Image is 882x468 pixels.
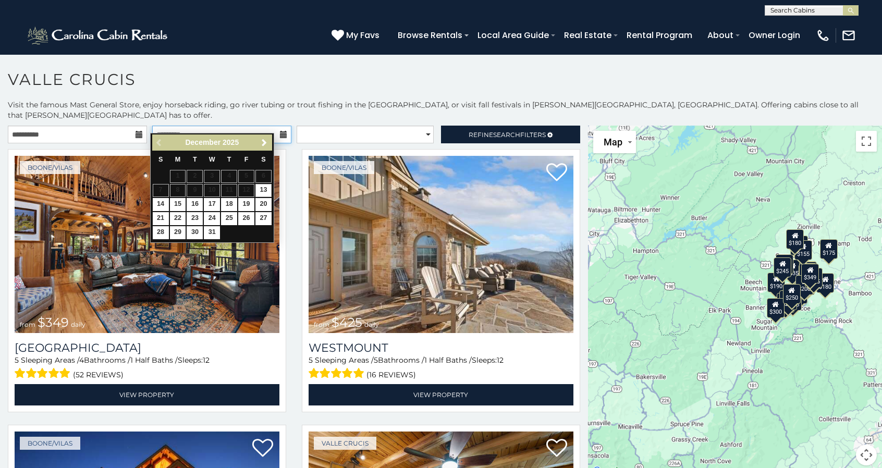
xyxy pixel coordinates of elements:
[187,198,203,211] a: 16
[314,321,329,328] span: from
[20,321,35,328] span: from
[238,198,254,211] a: 19
[175,156,181,163] span: Monday
[559,26,617,44] a: Real Estate
[332,315,362,330] span: $425
[767,298,785,318] div: $300
[469,131,546,139] span: Refine Filters
[15,341,279,355] a: [GEOGRAPHIC_DATA]
[260,139,268,147] span: Next
[261,156,265,163] span: Saturday
[366,368,416,381] span: (16 reviews)
[221,212,237,225] a: 25
[187,226,203,239] a: 30
[130,355,178,365] span: 1 Half Baths /
[820,239,838,259] div: $175
[702,26,739,44] a: About
[314,437,376,450] a: Valle Crucis
[309,355,573,381] div: Sleeping Areas / Bathrooms / Sleeps:
[20,161,80,174] a: Boone/Vilas
[332,29,382,42] a: My Favs
[346,29,379,42] span: My Favs
[393,26,468,44] a: Browse Rentals
[15,156,279,333] a: Diamond Creek Lodge from $349 daily
[783,284,801,304] div: $250
[209,156,215,163] span: Wednesday
[774,257,791,277] div: $245
[593,131,636,153] button: Change map style
[255,212,272,225] a: 27
[424,355,472,365] span: 1 Half Baths /
[15,384,279,405] a: View Property
[170,212,186,225] a: 22
[71,321,85,328] span: daily
[255,198,272,211] a: 20
[15,355,19,365] span: 5
[374,355,378,365] span: 5
[258,136,271,149] a: Next
[546,438,567,460] a: Add to favorites
[26,25,170,46] img: White-1-2.png
[185,138,220,146] span: December
[79,355,84,365] span: 4
[187,212,203,225] a: 23
[743,26,805,44] a: Owner Login
[153,226,169,239] a: 28
[799,262,817,281] div: $360
[170,226,186,239] a: 29
[20,437,80,450] a: Boone/Vilas
[816,28,830,43] img: phone-regular-white.png
[546,162,567,184] a: Add to favorites
[497,355,504,365] span: 12
[15,156,279,333] img: Diamond Creek Lodge
[153,212,169,225] a: 21
[801,264,819,284] div: $349
[244,156,249,163] span: Friday
[15,341,279,355] h3: Diamond Creek Lodge
[805,268,823,288] div: $185
[238,212,254,225] a: 26
[309,156,573,333] a: Westmount from $425 daily
[779,290,797,310] div: $205
[73,368,124,381] span: (52 reviews)
[799,263,817,283] div: $185
[767,273,785,292] div: $190
[193,156,197,163] span: Tuesday
[309,341,573,355] a: Westmount
[472,26,554,44] a: Local Area Guide
[441,126,580,143] a: RefineSearchFilters
[203,355,210,365] span: 12
[15,355,279,381] div: Sleeping Areas / Bathrooms / Sleeps:
[364,321,379,328] span: daily
[314,161,374,174] a: Boone/Vilas
[786,229,804,249] div: $180
[204,226,220,239] a: 31
[776,254,793,274] div: $305
[856,131,877,152] button: Toggle fullscreen view
[221,198,237,211] a: 18
[255,184,272,197] a: 13
[227,156,231,163] span: Thursday
[795,275,813,295] div: $200
[621,26,697,44] a: Rental Program
[791,272,809,292] div: $410
[158,156,163,163] span: Sunday
[204,212,220,225] a: 24
[38,315,69,330] span: $349
[604,137,622,147] span: Map
[223,138,239,146] span: 2025
[816,273,834,293] div: $180
[493,131,520,139] span: Search
[309,384,573,405] a: View Property
[856,445,877,465] button: Map camera controls
[204,198,220,211] a: 17
[153,198,169,211] a: 14
[794,240,812,260] div: $155
[309,355,313,365] span: 5
[252,438,273,460] a: Add to favorites
[309,156,573,333] img: Westmount
[841,28,856,43] img: mail-regular-white.png
[170,198,186,211] a: 15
